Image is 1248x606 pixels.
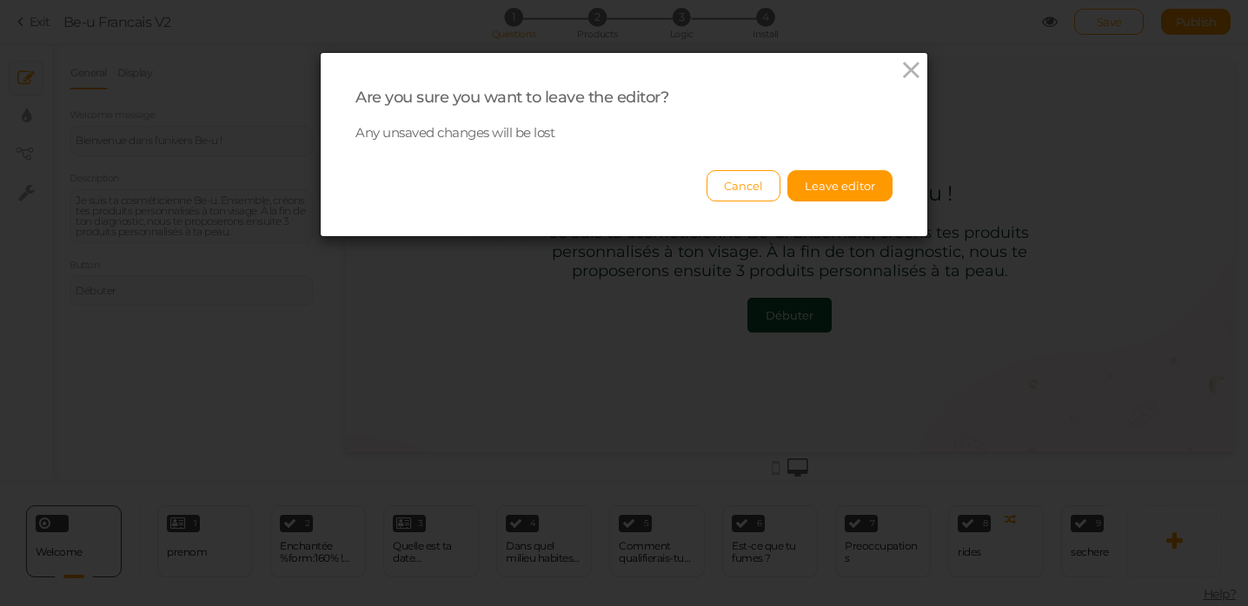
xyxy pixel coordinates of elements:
button: Cancel [707,170,780,201]
p: Any unsaved changes will be lost [355,125,893,142]
div: Are you sure you want to leave the editor? [355,88,893,108]
div: Je suis ta cosméticienne Be-u. Ensemble, créons tes produits personnalisés à ton visage. À la fin... [202,162,688,220]
div: Bienvenue dans l'univers Be-u ! [282,120,607,145]
button: Leave editor [787,170,893,201]
div: Débuter [421,247,468,261]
